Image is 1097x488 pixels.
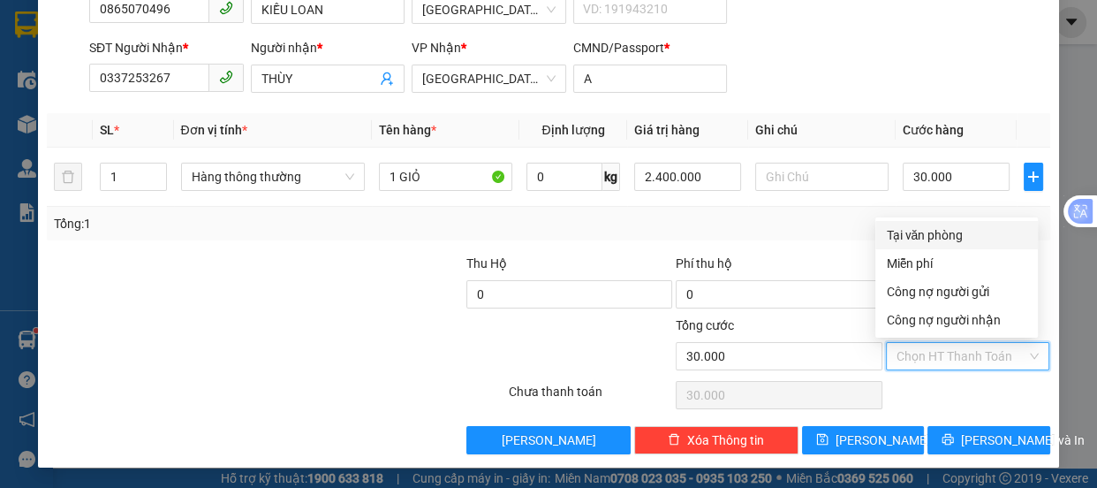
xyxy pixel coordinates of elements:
[748,113,896,148] th: Ghi chú
[903,123,964,137] span: Cước hàng
[379,123,436,137] span: Tên hàng
[1024,163,1043,191] button: plus
[89,38,244,57] div: SĐT Người Nhận
[676,254,881,280] div: Phí thu hộ
[886,282,1027,301] div: Công nợ người gửi
[634,426,798,454] button: deleteXóa Thông tin
[816,433,828,447] span: save
[687,431,764,450] span: Xóa Thông tin
[886,310,1027,330] div: Công nợ người nhận
[251,38,405,57] div: Người nhận
[412,41,461,55] span: VP Nhận
[1025,170,1042,184] span: plus
[219,70,233,84] span: phone
[219,1,233,15] span: phone
[466,426,631,454] button: [PERSON_NAME]
[466,256,507,271] span: Thu Hộ
[573,38,728,57] div: CMND/Passport
[502,431,596,450] span: [PERSON_NAME]
[634,163,741,191] input: 0
[676,318,734,332] span: Tổng cước
[541,123,604,137] span: Định lượng
[886,254,1027,273] div: Miễn phí
[54,214,425,233] div: Tổng: 1
[875,278,1038,306] div: Cước gửi hàng sẽ được ghi vào công nợ của người gửi
[836,431,930,450] span: [PERSON_NAME]
[380,72,394,86] span: user-add
[54,163,82,191] button: delete
[602,163,620,191] span: kg
[507,382,675,413] div: Chưa thanh toán
[192,164,354,190] span: Hàng thông thường
[668,433,680,447] span: delete
[379,163,512,191] input: VD: Bàn, Ghế
[422,65,556,92] span: Tuy Hòa
[961,431,1085,450] span: [PERSON_NAME] và In
[100,123,114,137] span: SL
[875,306,1038,334] div: Cước gửi hàng sẽ được ghi vào công nợ của người nhận
[634,123,700,137] span: Giá trị hàng
[181,123,247,137] span: Đơn vị tính
[886,225,1027,245] div: Tại văn phòng
[927,426,1049,454] button: printer[PERSON_NAME] và In
[942,433,954,447] span: printer
[755,163,889,191] input: Ghi Chú
[802,426,924,454] button: save[PERSON_NAME]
